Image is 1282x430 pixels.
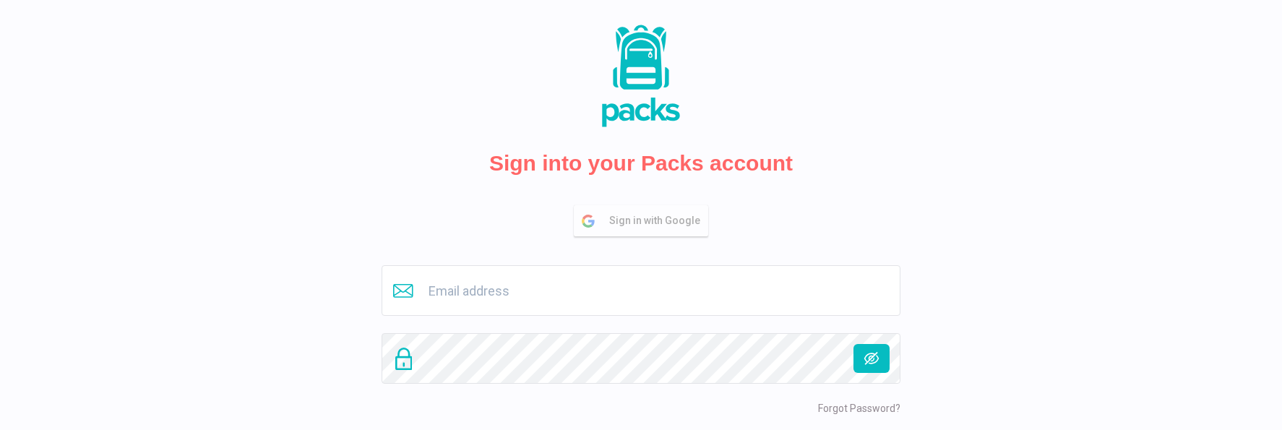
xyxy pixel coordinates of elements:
h2: Sign into your Packs account [489,150,793,176]
input: Email address [382,265,900,316]
a: Forgot Password? [818,403,900,414]
span: Sign in with Google [609,206,707,236]
button: Sign in with Google [574,205,708,236]
img: Packs Logo [569,22,713,130]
